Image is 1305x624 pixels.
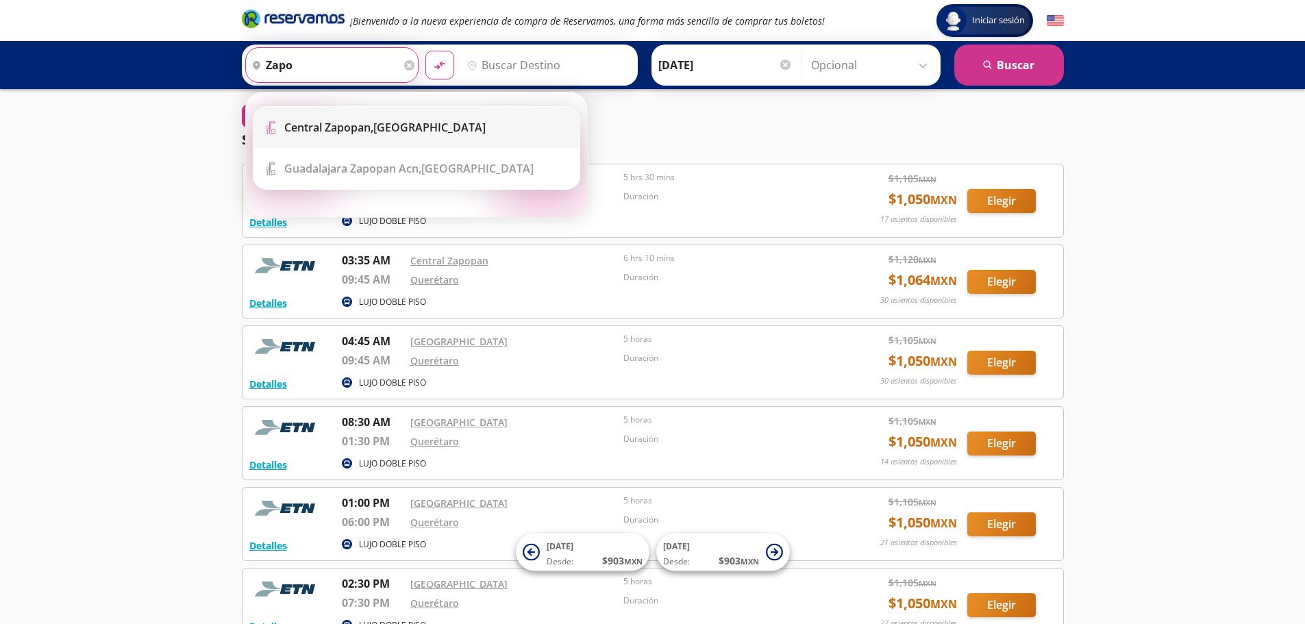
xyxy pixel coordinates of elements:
[888,432,957,452] span: $ 1,050
[967,14,1030,27] span: Iniciar sesión
[623,271,830,284] p: Duración
[342,252,403,269] p: 03:35 AM
[919,174,936,184] small: MXN
[888,333,936,347] span: $ 1,105
[249,215,287,229] button: Detalles
[359,377,426,389] p: LUJO DOBLE PISO
[888,593,957,614] span: $ 1,050
[249,575,325,603] img: RESERVAMOS
[342,333,403,349] p: 04:45 AM
[930,516,957,531] small: MXN
[967,593,1036,617] button: Elegir
[342,433,403,449] p: 01:30 PM
[410,335,508,348] a: [GEOGRAPHIC_DATA]
[1047,12,1064,29] button: English
[967,351,1036,375] button: Elegir
[741,556,759,566] small: MXN
[516,534,649,571] button: [DATE]Desde:$903MXN
[284,161,421,176] b: Guadalajara Zapopan Acn,
[410,273,459,286] a: Querétaro
[410,354,459,367] a: Querétaro
[284,120,486,135] div: [GEOGRAPHIC_DATA]
[249,414,325,441] img: RESERVAMOS
[930,435,957,450] small: MXN
[410,435,459,448] a: Querétaro
[663,556,690,568] span: Desde:
[880,537,957,549] p: 21 asientos disponibles
[410,516,459,529] a: Querétaro
[249,252,325,279] img: RESERVAMOS
[547,556,573,568] span: Desde:
[249,538,287,553] button: Detalles
[658,48,793,82] input: Elegir Fecha
[242,104,305,128] button: 0Filtros
[623,433,830,445] p: Duración
[888,495,936,509] span: $ 1,105
[410,416,508,429] a: [GEOGRAPHIC_DATA]
[623,414,830,426] p: 5 horas
[624,556,643,566] small: MXN
[623,595,830,607] p: Duración
[249,333,325,360] img: RESERVAMOS
[342,271,403,288] p: 09:45 AM
[930,273,957,288] small: MXN
[919,497,936,508] small: MXN
[623,352,830,364] p: Duración
[930,354,957,369] small: MXN
[342,414,403,430] p: 08:30 AM
[242,129,418,150] p: Seleccionar horario de ida
[967,512,1036,536] button: Elegir
[623,333,830,345] p: 5 horas
[350,14,825,27] em: ¡Bienvenido a la nueva experiencia de compra de Reservamos, una forma más sencilla de comprar tus...
[811,48,934,82] input: Opcional
[919,416,936,427] small: MXN
[880,375,957,387] p: 30 asientos disponibles
[623,575,830,588] p: 5 horas
[919,578,936,588] small: MXN
[663,540,690,552] span: [DATE]
[602,553,643,568] span: $ 903
[880,295,957,306] p: 30 asientos disponibles
[623,190,830,203] p: Duración
[880,456,957,468] p: 14 asientos disponibles
[246,48,401,82] input: Buscar Origen
[967,432,1036,455] button: Elegir
[249,495,325,522] img: RESERVAMOS
[930,597,957,612] small: MXN
[342,495,403,511] p: 01:00 PM
[242,8,345,29] i: Brand Logo
[888,575,936,590] span: $ 1,105
[623,514,830,526] p: Duración
[880,214,957,225] p: 17 asientos disponibles
[623,252,830,264] p: 6 hrs 10 mins
[284,161,534,176] div: [GEOGRAPHIC_DATA]
[359,458,426,470] p: LUJO DOBLE PISO
[249,458,287,472] button: Detalles
[954,45,1064,86] button: Buscar
[359,538,426,551] p: LUJO DOBLE PISO
[410,597,459,610] a: Querétaro
[249,296,287,310] button: Detalles
[888,414,936,428] span: $ 1,105
[284,120,373,135] b: Central Zapopan,
[342,595,403,611] p: 07:30 PM
[930,192,957,208] small: MXN
[249,377,287,391] button: Detalles
[919,336,936,346] small: MXN
[342,352,403,369] p: 09:45 AM
[623,171,830,184] p: 5 hrs 30 mins
[656,534,790,571] button: [DATE]Desde:$903MXN
[342,514,403,530] p: 06:00 PM
[967,189,1036,213] button: Elegir
[547,540,573,552] span: [DATE]
[462,48,630,82] input: Buscar Destino
[342,575,403,592] p: 02:30 PM
[719,553,759,568] span: $ 903
[410,497,508,510] a: [GEOGRAPHIC_DATA]
[359,296,426,308] p: LUJO DOBLE PISO
[410,577,508,590] a: [GEOGRAPHIC_DATA]
[888,512,957,533] span: $ 1,050
[888,351,957,371] span: $ 1,050
[919,255,936,265] small: MXN
[967,270,1036,294] button: Elegir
